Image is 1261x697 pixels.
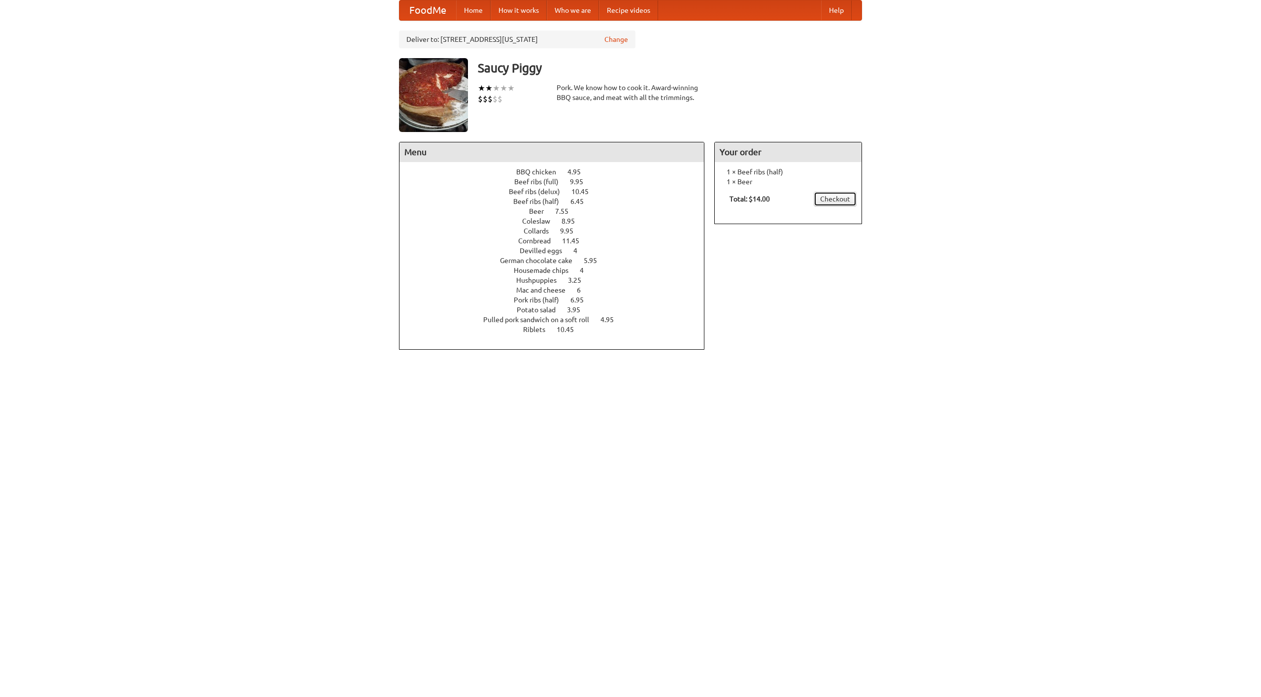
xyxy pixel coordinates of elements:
span: 10.45 [571,188,598,196]
a: Change [604,34,628,44]
li: $ [498,94,502,104]
a: German chocolate cake 5.95 [500,257,615,265]
b: Total: $14.00 [730,195,770,203]
a: Recipe videos [599,0,658,20]
a: Housemade chips 4 [514,266,602,274]
span: Potato salad [517,306,565,314]
span: 4.95 [567,168,591,176]
a: Riblets 10.45 [523,326,592,333]
a: Home [456,0,491,20]
a: Beef ribs (delux) 10.45 [509,188,607,196]
span: Collards [524,227,559,235]
span: 8.95 [562,217,585,225]
span: BBQ chicken [516,168,566,176]
div: Deliver to: [STREET_ADDRESS][US_STATE] [399,31,635,48]
a: Pulled pork sandwich on a soft roll 4.95 [483,316,632,324]
span: 11.45 [562,237,589,245]
li: 1 × Beef ribs (half) [720,167,857,177]
li: $ [478,94,483,104]
span: Pork ribs (half) [514,296,569,304]
span: Beef ribs (half) [513,198,569,205]
span: 6 [577,286,591,294]
span: 3.95 [567,306,590,314]
span: 4 [573,247,587,255]
span: 4 [580,266,594,274]
span: Coleslaw [522,217,560,225]
h4: Your order [715,142,862,162]
a: Collards 9.95 [524,227,592,235]
span: Riblets [523,326,555,333]
a: Coleslaw 8.95 [522,217,593,225]
span: 7.55 [555,207,578,215]
span: Hushpuppies [516,276,566,284]
span: Beef ribs (full) [514,178,568,186]
span: Beef ribs (delux) [509,188,570,196]
h3: Saucy Piggy [478,58,862,78]
a: Devilled eggs 4 [520,247,596,255]
li: $ [493,94,498,104]
span: Mac and cheese [516,286,575,294]
li: $ [488,94,493,104]
span: 6.45 [570,198,594,205]
a: Help [821,0,852,20]
span: 10.45 [557,326,584,333]
a: Potato salad 3.95 [517,306,598,314]
a: Checkout [814,192,857,206]
li: 1 × Beer [720,177,857,187]
span: 3.25 [568,276,591,284]
span: 5.95 [584,257,607,265]
a: Who we are [547,0,599,20]
span: 4.95 [600,316,624,324]
a: Cornbread 11.45 [518,237,597,245]
li: $ [483,94,488,104]
span: 6.95 [570,296,594,304]
a: Pork ribs (half) 6.95 [514,296,602,304]
a: Beef ribs (full) 9.95 [514,178,601,186]
span: Pulled pork sandwich on a soft roll [483,316,599,324]
li: ★ [485,83,493,94]
span: 9.95 [560,227,583,235]
li: ★ [478,83,485,94]
a: Beef ribs (half) 6.45 [513,198,602,205]
span: Beer [529,207,554,215]
a: Hushpuppies 3.25 [516,276,599,284]
div: Pork. We know how to cook it. Award-winning BBQ sauce, and meat with all the trimmings. [557,83,704,102]
li: ★ [500,83,507,94]
span: Housemade chips [514,266,578,274]
a: How it works [491,0,547,20]
img: angular.jpg [399,58,468,132]
a: Beer 7.55 [529,207,587,215]
a: BBQ chicken 4.95 [516,168,599,176]
span: 9.95 [570,178,593,186]
li: ★ [493,83,500,94]
a: Mac and cheese 6 [516,286,599,294]
span: Devilled eggs [520,247,572,255]
span: German chocolate cake [500,257,582,265]
a: FoodMe [399,0,456,20]
h4: Menu [399,142,704,162]
li: ★ [507,83,515,94]
span: Cornbread [518,237,561,245]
